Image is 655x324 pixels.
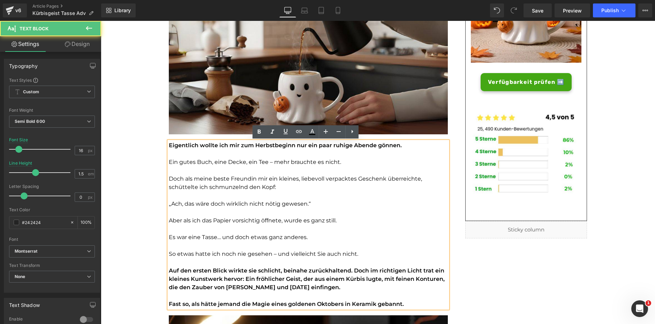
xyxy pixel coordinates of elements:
a: Laptop [296,3,313,17]
div: Font [9,237,95,242]
div: Text Color [9,207,95,212]
span: Save [532,7,543,14]
font: So etwas hatte ich noch nie gesehen – und vielleicht Sie auch nicht. [68,230,257,236]
a: v6 [3,3,27,17]
div: % [78,216,95,229]
div: v6 [14,6,23,15]
a: Verfügbarkeit prüfen ➡️ [380,52,471,70]
b: Custom [23,89,39,95]
button: Publish [593,3,635,17]
div: Text Transform [9,263,95,268]
div: Line Height [9,161,32,166]
font: Auf den ersten Blick wirkte sie schlicht, beinahe zurückhaltend. Doch im richtigen Licht trat ein... [68,246,344,270]
font: „Ach, das wäre doch wirklich nicht nötig gewesen.“ [68,180,210,186]
input: Color [22,219,67,226]
div: Letter Spacing [9,184,95,189]
font: Doch als meine beste Freundin mir ein kleines, liebevoll verpacktes Geschenk überreichte, schütte... [68,155,321,169]
font: Fast so, als hätte jemand die Magie eines goldenen Oktobers in Keramik gebannt. [68,280,303,286]
span: Publish [601,8,619,13]
div: Enable [9,316,73,324]
div: Text Shadow [9,298,40,308]
b: None [15,274,25,279]
button: More [638,3,652,17]
span: Kürbisgeist Tasse Adv [32,10,86,16]
iframe: Intercom live chat [631,300,648,317]
a: Preview [555,3,590,17]
span: 1 [646,300,651,306]
font: Eigentlich wollte ich mir zum Herbstbeginn nur ein paar ruhige Abende gönnen. [68,121,301,128]
a: Article Pages [32,3,101,9]
a: Mobile [330,3,346,17]
div: Typography [9,59,38,69]
font: Es war eine Tasse… und doch etwas ganz anderes. [68,213,207,220]
font: Ein gutes Buch, eine Decke, ein Tee – mehr brauchte es nicht. [68,138,240,144]
button: Undo [490,3,504,17]
span: Verfügbarkeit prüfen ➡️ [387,57,464,65]
a: New Library [101,3,136,17]
span: px [88,148,94,153]
a: Desktop [279,3,296,17]
span: Text Block [20,26,48,31]
span: Library [114,7,131,14]
a: Design [52,36,103,52]
a: Tablet [313,3,330,17]
span: Preview [563,7,582,14]
b: Semi Bold 600 [15,119,45,124]
button: Redo [507,3,521,17]
div: Font Weight [9,108,95,113]
font: Aber als ich das Papier vorsichtig öffnete, wurde es ganz still. [68,196,236,203]
div: Font Size [9,137,28,142]
div: Text Styles [9,77,95,83]
span: px [88,195,94,199]
i: Montserrat [15,248,37,254]
span: em [88,172,94,176]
